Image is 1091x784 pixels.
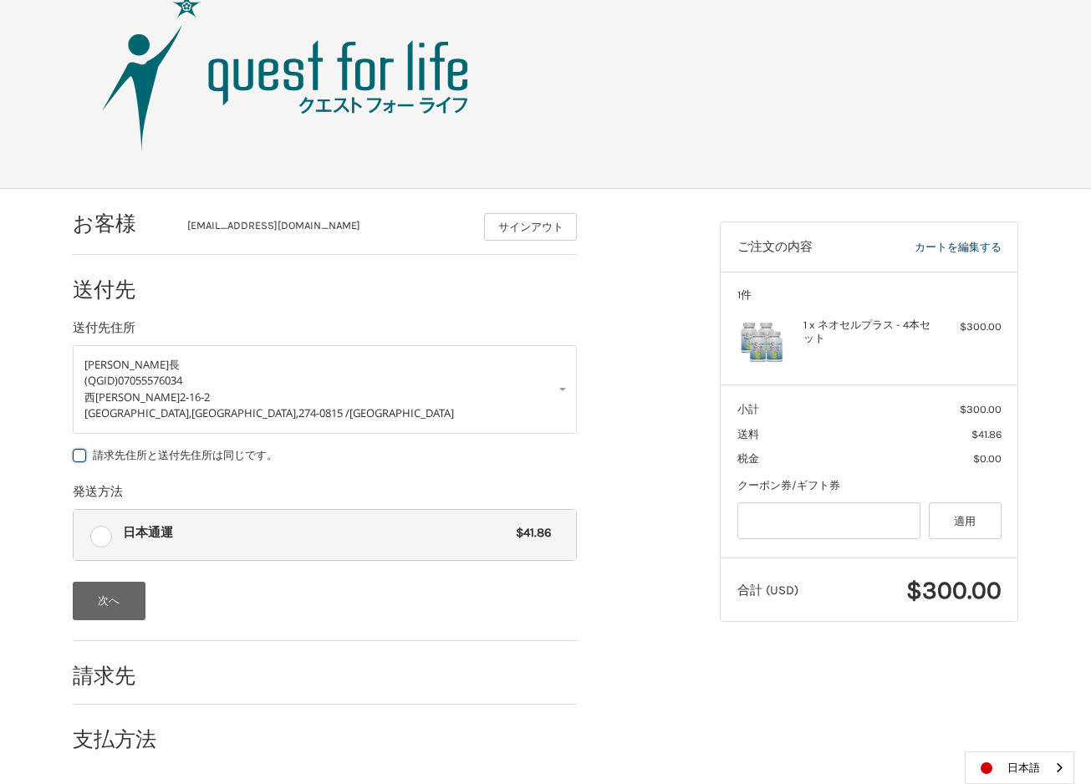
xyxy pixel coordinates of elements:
h3: 1件 [737,288,1002,302]
aside: Language selected: 日本語 [965,751,1074,784]
span: [GEOGRAPHIC_DATA] [349,405,454,420]
button: サインアウト [484,213,577,241]
span: $300.00 [906,575,1002,605]
h4: 1 x ネオセルプラス - 4本セット [803,318,931,346]
span: 274-0815 / [298,405,349,420]
h2: 請求先 [73,663,171,689]
legend: 発送方法 [73,482,123,509]
h3: ご注文の内容 [737,239,860,256]
h2: 送付先 [73,277,171,303]
span: 西[PERSON_NAME]2-16-2 [84,389,210,405]
h2: 支払方法 [73,726,171,752]
div: クーポン券/ギフト券 [737,477,1002,494]
span: 税金 [737,452,759,465]
span: 長 [169,357,180,372]
span: 合計 (USD) [737,583,798,598]
span: $41.86 [971,428,1002,440]
div: [EMAIL_ADDRESS][DOMAIN_NAME] [187,217,468,241]
span: [PERSON_NAME] [84,357,169,372]
legend: 送付先住所 [73,318,135,345]
a: カートを編集する [859,239,1001,256]
h2: お客様 [73,211,171,237]
a: 日本語 [966,752,1073,783]
span: [GEOGRAPHIC_DATA], [84,405,191,420]
span: [GEOGRAPHIC_DATA], [191,405,298,420]
span: $0.00 [973,452,1002,465]
button: 適用 [929,502,1002,540]
label: 請求先住所と送付先住所は同じです。 [73,449,577,462]
span: 07055576034 [118,373,182,388]
span: 小計 [737,403,759,415]
span: (QGID) [84,373,118,388]
span: $41.86 [507,523,552,542]
div: Language [965,751,1074,784]
a: Enter or select a different address [73,345,577,434]
input: Gift Certificate or Coupon Code [737,502,921,540]
span: 日本通運 [123,523,508,542]
span: $300.00 [960,403,1002,415]
div: $300.00 [936,318,1002,335]
span: 送料 [737,428,759,440]
button: 次へ [73,582,145,620]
